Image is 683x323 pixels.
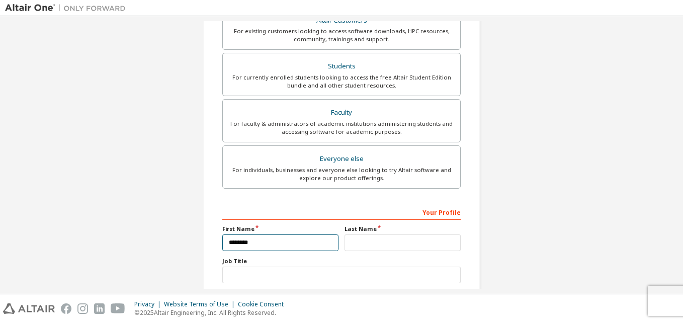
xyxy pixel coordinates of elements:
div: For faculty & administrators of academic institutions administering students and accessing softwa... [229,120,454,136]
p: © 2025 Altair Engineering, Inc. All Rights Reserved. [134,308,290,317]
img: Altair One [5,3,131,13]
img: linkedin.svg [94,303,105,314]
div: For individuals, businesses and everyone else looking to try Altair software and explore our prod... [229,166,454,182]
img: facebook.svg [61,303,71,314]
div: Your Profile [222,204,461,220]
div: For existing customers looking to access software downloads, HPC resources, community, trainings ... [229,27,454,43]
label: Job Title [222,257,461,265]
div: Privacy [134,300,164,308]
label: Last Name [345,225,461,233]
div: Everyone else [229,152,454,166]
div: Faculty [229,106,454,120]
img: altair_logo.svg [3,303,55,314]
div: Cookie Consent [238,300,290,308]
div: Website Terms of Use [164,300,238,308]
img: youtube.svg [111,303,125,314]
label: First Name [222,225,338,233]
div: Students [229,59,454,73]
img: instagram.svg [77,303,88,314]
div: For currently enrolled students looking to access the free Altair Student Edition bundle and all ... [229,73,454,90]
